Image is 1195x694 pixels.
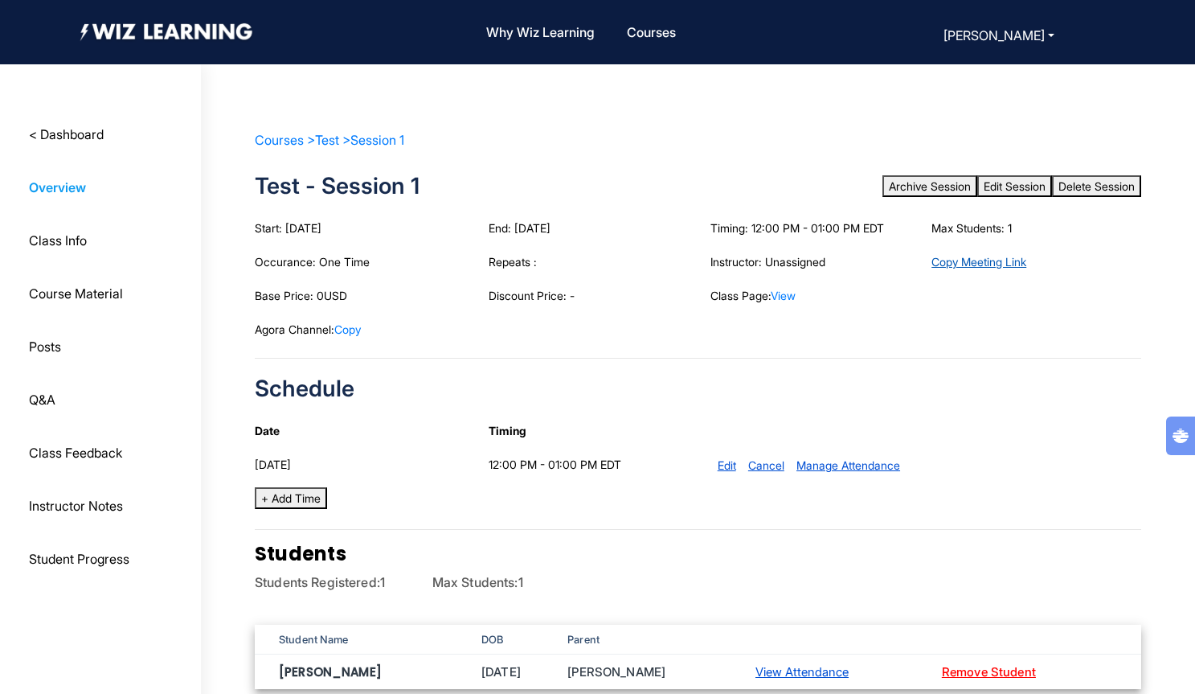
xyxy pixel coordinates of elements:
button: View Attendance [751,663,853,680]
button: Q&A [24,389,60,410]
span: Student Progress [29,551,129,567]
a: Test > [315,132,350,148]
button: Archive Session [882,175,977,197]
button: < Dashboard [24,124,108,145]
a: Why Wiz Learning [480,15,601,50]
button: Course Material [24,283,128,304]
a: Remove Student [942,664,1036,680]
div: Instructor: Unassigned [710,253,908,270]
td: [PERSON_NAME] [561,654,744,689]
div: Date [255,422,477,439]
div: Class Page: [710,287,908,304]
button: [PERSON_NAME] [939,24,1059,47]
span: 1 [518,574,523,590]
span: Overview [29,179,86,195]
div: Max Students: 1 [931,220,1129,236]
div: [DATE] [255,456,477,474]
button: Student Progress [24,548,134,569]
div: 12:00 PM - 01:00 PM EDT [477,456,698,474]
button: Class Feedback [24,442,127,463]
button: Manage Attendance [792,456,905,474]
button: Delete Session [1052,175,1141,197]
a: Copy Meeting Link [931,255,1026,269]
h2: Students [255,543,743,566]
span: Class Feedback [29,445,122,461]
p: Students Registered: [255,573,385,592]
button: Posts [24,336,66,357]
p: Max Students: [432,573,523,592]
button: Class Info [24,230,92,251]
span: Instructor Notes [29,498,123,514]
a: Courses > [255,132,315,148]
div: Occurance: One Time [255,253,477,270]
th: Parent [561,625,744,655]
button: Edit [713,456,741,474]
th: Student Name [255,625,475,655]
div: Start: [DATE] [255,220,477,236]
div: Timing: 12:00 PM - 01:00 PM EDT [710,220,908,236]
div: End: [DATE] [489,220,686,236]
button: Cancel [743,456,789,474]
div: Repeats : [489,253,686,270]
button: Edit Session [977,175,1052,197]
td: [DATE] [475,654,561,689]
th: DOB [475,625,561,655]
a: Session 1 [350,132,404,148]
div: Timing [477,422,698,439]
div: Base Price: 0USD [255,287,477,304]
div: Schedule [255,372,1141,405]
a: Copy [334,322,361,336]
span: Class Info [29,232,87,248]
div: Agora Channel: [255,321,477,338]
td: [PERSON_NAME] [255,654,475,689]
a: Courses [620,15,682,50]
div: Discount Price: - [489,287,686,304]
span: Course Material [29,285,123,302]
a: View [771,289,796,302]
button: Overview [24,177,91,198]
span: < Dashboard [29,126,104,142]
button: Instructor Notes [24,495,128,516]
span: 1 [380,574,385,590]
span: Test - Session 1 [255,169,419,203]
button: + Add Time [255,487,327,509]
span: Posts [29,339,61,355]
span: Q&A [29,392,55,408]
